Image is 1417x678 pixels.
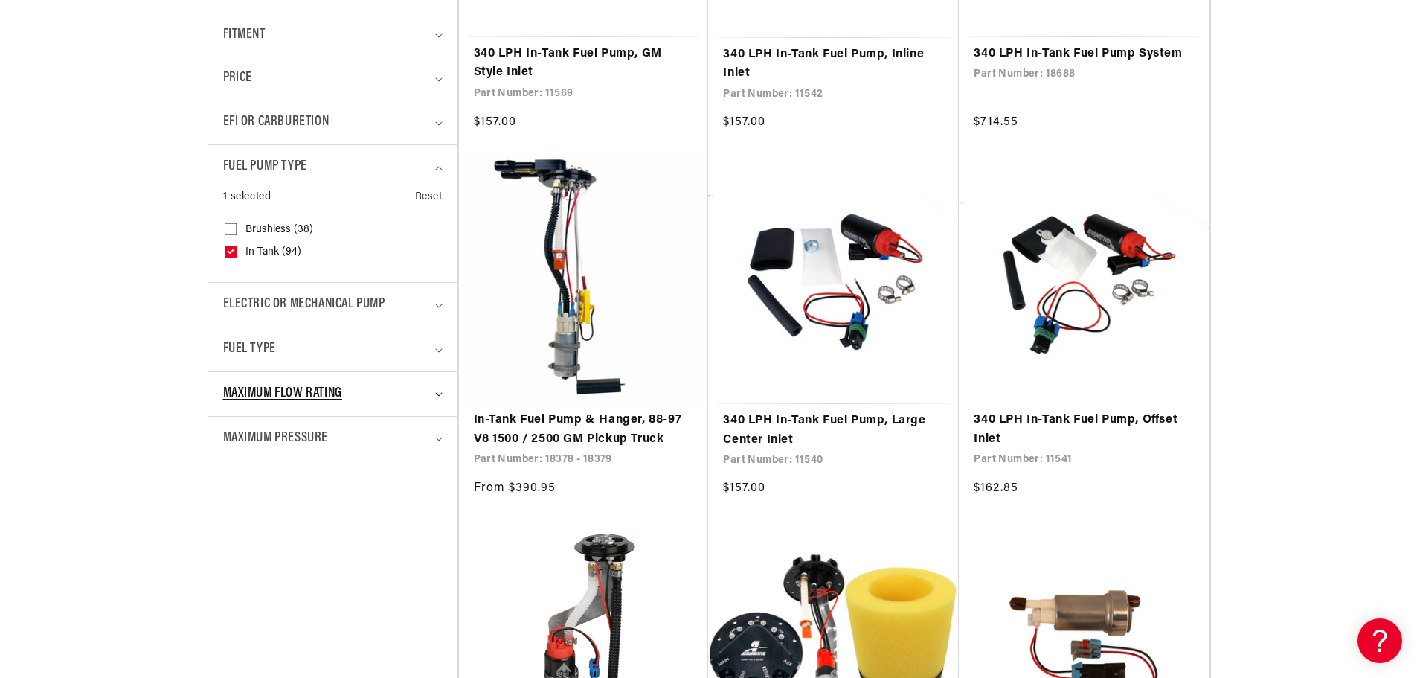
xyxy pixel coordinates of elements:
summary: Maximum Pressure (0 selected) [223,417,443,461]
a: 340 LPH In-Tank Fuel Pump, GM Style Inlet [474,45,694,83]
span: Maximum Pressure [223,428,329,450]
span: Price [223,68,252,89]
a: 340 LPH In-Tank Fuel Pump, Large Center Inlet [723,412,944,450]
summary: Fuel Type (0 selected) [223,327,443,371]
summary: Fuel Pump Type (1 selected) [223,145,443,189]
span: 1 selected [223,189,271,205]
span: In-Tank (94) [245,246,301,259]
summary: Maximum Flow Rating (0 selected) [223,372,443,416]
span: EFI or Carburetion [223,112,330,133]
span: Fuel Pump Type [223,156,307,178]
span: Electric or Mechanical Pump [223,294,385,316]
a: Reset [415,189,443,205]
a: 340 LPH In-Tank Fuel Pump, Offset Inlet [974,411,1194,449]
span: Maximum Flow Rating [223,383,342,405]
span: Fuel Type [223,339,276,360]
a: 340 LPH In-Tank Fuel Pump System [974,45,1194,64]
a: 340 LPH In-Tank Fuel Pump, Inline Inlet [723,45,944,83]
summary: Price [223,57,443,100]
span: Brushless (38) [245,223,313,237]
summary: Electric or Mechanical Pump (0 selected) [223,283,443,327]
summary: Fitment (0 selected) [223,13,443,57]
summary: EFI or Carburetion (0 selected) [223,100,443,144]
a: In-Tank Fuel Pump & Hanger, 88-97 V8 1500 / 2500 GM Pickup Truck [474,411,694,449]
span: Fitment [223,25,266,46]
